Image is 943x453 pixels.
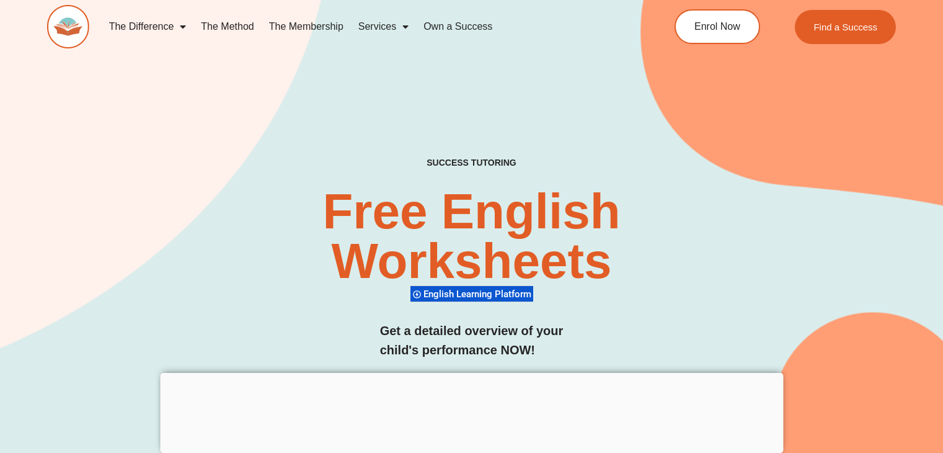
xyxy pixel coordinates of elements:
[410,285,533,302] div: English Learning Platform
[351,12,416,41] a: Services
[795,10,896,44] a: Find a Success
[675,9,760,44] a: Enrol Now
[262,12,351,41] a: The Membership
[102,12,626,41] nav: Menu
[160,373,783,450] iframe: Advertisement
[416,12,500,41] a: Own a Success
[102,12,194,41] a: The Difference
[423,289,535,300] span: English Learning Platform
[192,187,751,286] h2: Free English Worksheets​
[694,22,740,32] span: Enrol Now
[193,12,261,41] a: The Method
[813,22,877,32] span: Find a Success
[380,321,564,360] h3: Get a detailed overview of your child's performance NOW!
[346,158,597,168] h4: SUCCESS TUTORING​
